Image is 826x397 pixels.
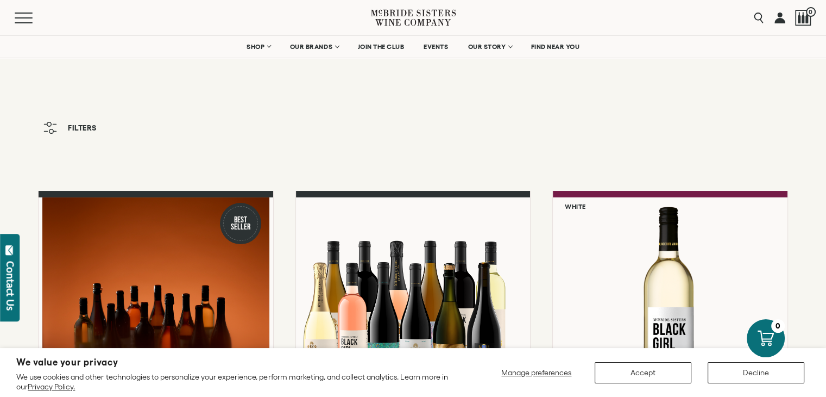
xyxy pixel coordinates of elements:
[524,36,587,58] a: FIND NEAR YOU
[28,382,75,391] a: Privacy Policy.
[247,43,265,51] span: SHOP
[531,43,580,51] span: FIND NEAR YOU
[461,36,519,58] a: OUR STORY
[565,203,586,210] h6: White
[38,116,102,139] button: Filters
[806,7,816,17] span: 0
[358,43,405,51] span: JOIN THE CLUB
[16,372,455,392] p: We use cookies and other technologies to personalize your experience, perform marketing, and coll...
[15,13,54,23] button: Mobile Menu Trigger
[283,36,345,58] a: OUR BRANDS
[708,362,804,383] button: Decline
[501,368,571,377] span: Manage preferences
[68,124,97,132] span: Filters
[239,36,278,58] a: SHOP
[495,362,578,383] button: Manage preferences
[351,36,412,58] a: JOIN THE CLUB
[16,358,455,367] h2: We value your privacy
[595,362,691,383] button: Accept
[417,36,455,58] a: EVENTS
[290,43,332,51] span: OUR BRANDS
[424,43,448,51] span: EVENTS
[5,261,16,311] div: Contact Us
[468,43,506,51] span: OUR STORY
[771,319,785,333] div: 0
